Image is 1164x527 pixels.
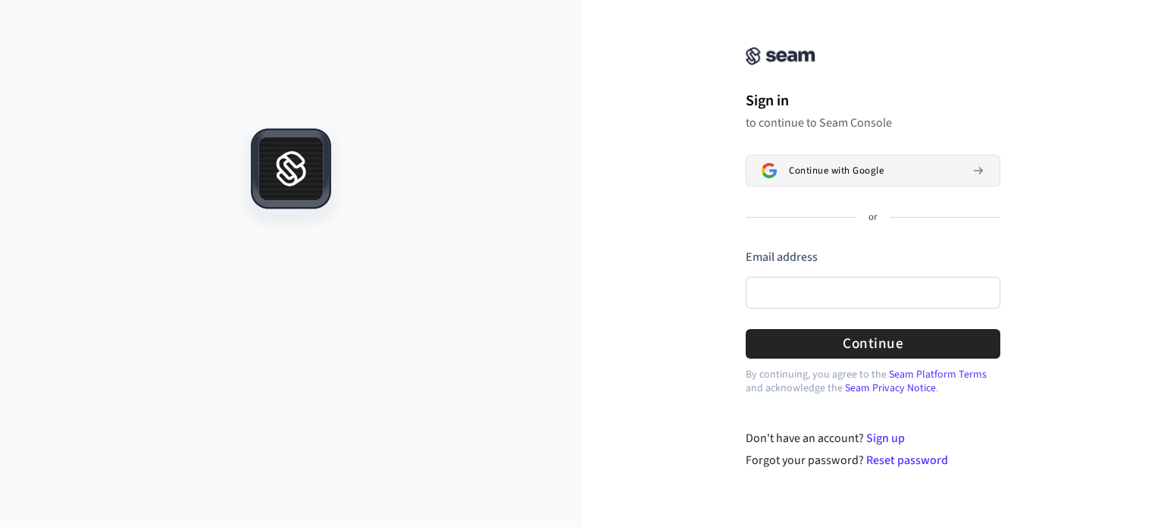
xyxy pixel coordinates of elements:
[866,430,905,447] a: Sign up
[845,381,936,396] a: Seam Privacy Notice
[789,165,884,177] span: Continue with Google
[746,47,815,65] img: Seam Console
[746,89,1000,112] h1: Sign in
[868,211,878,224] p: or
[746,115,1000,130] p: to continue to Seam Console
[746,329,1000,359] button: Continue
[762,163,777,178] img: Sign in with Google
[746,155,1000,187] button: Sign in with GoogleContinue with Google
[746,368,1000,395] p: By continuing, you agree to the and acknowledge the .
[866,452,948,469] a: Reset password
[746,249,818,265] label: Email address
[746,451,1001,469] div: Forgot your password?
[889,367,987,382] a: Seam Platform Terms
[746,429,1001,447] div: Don't have an account?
